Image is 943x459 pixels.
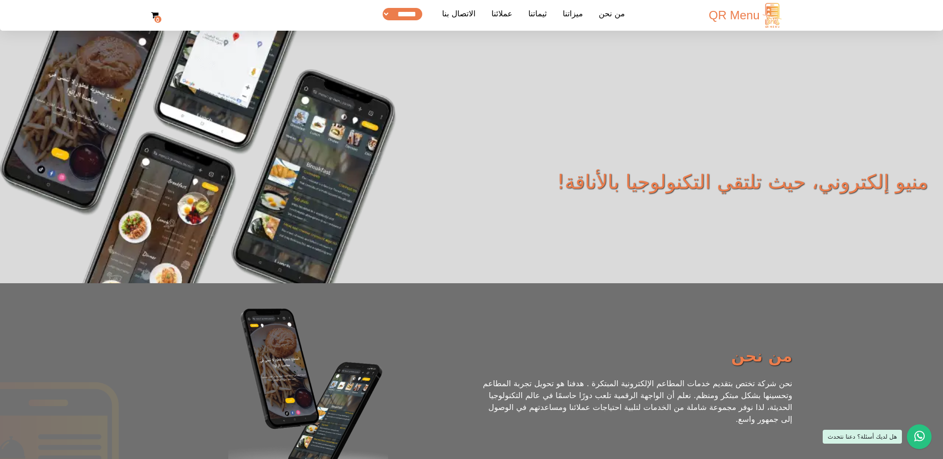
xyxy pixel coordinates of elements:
[478,347,793,365] h2: من نحن
[760,3,785,28] img: logo
[595,8,629,23] a: من نحن
[488,8,517,23] a: عملائنا
[823,430,902,444] div: هل لديك أسئلة؟ دعنا نتحدث
[478,378,793,425] p: نحن شركة تختص بتقديم خدمات المطاعم الإلكترونية المبتكرة . هدفنا هو تحويل تجربة المطاعم وتحسينها ب...
[709,6,760,24] span: QR Menu
[154,16,161,23] strong: 0
[438,8,480,23] a: الاتصال بنا
[524,8,551,23] a: ثيماتنا
[559,8,587,23] a: ميزاتنا
[709,0,785,30] a: QR Menu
